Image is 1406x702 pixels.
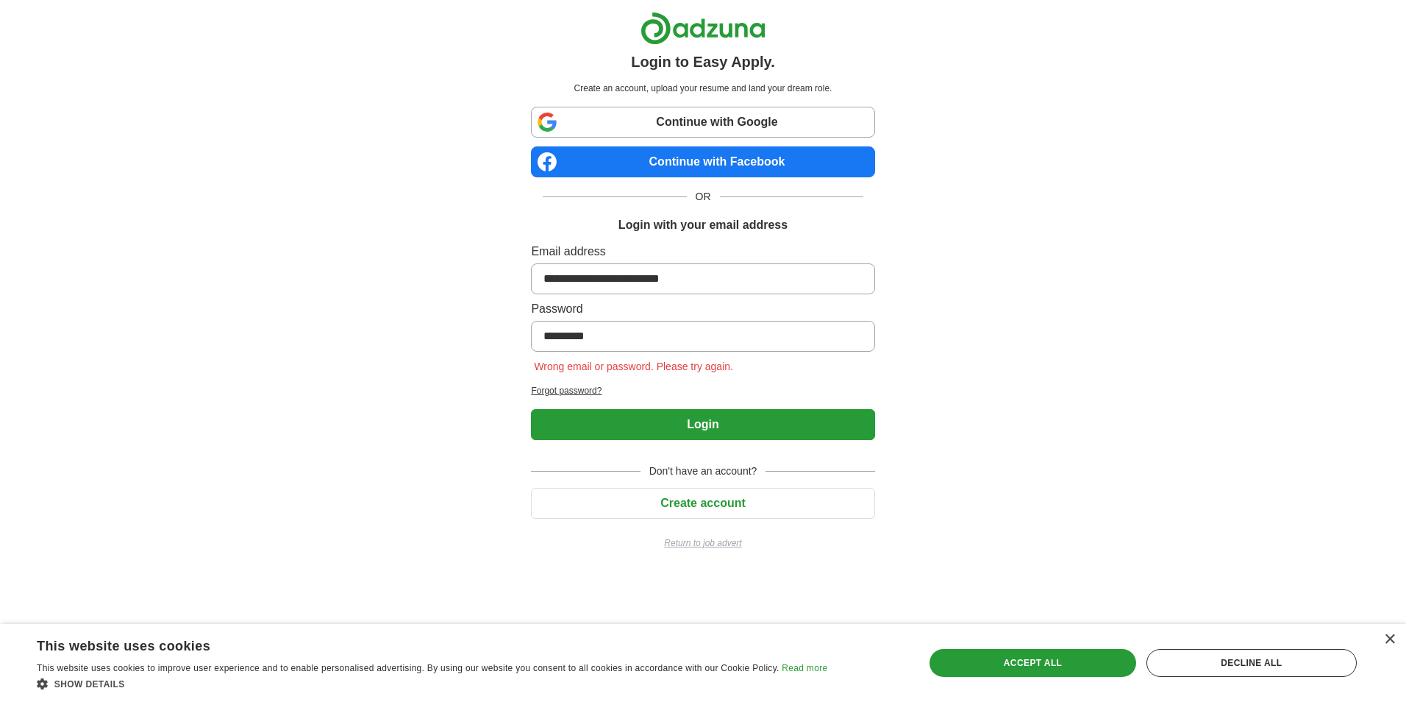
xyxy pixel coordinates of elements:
[54,679,125,689] span: Show details
[531,243,874,260] label: Email address
[531,536,874,550] a: Return to job advert
[531,361,736,372] span: Wrong email or password. Please try again.
[640,464,766,479] span: Don't have an account?
[929,649,1135,677] div: Accept all
[631,51,775,73] h1: Login to Easy Apply.
[37,663,779,673] span: This website uses cookies to improve user experience and to enable personalised advertising. By u...
[531,488,874,519] button: Create account
[531,384,874,397] a: Forgot password?
[640,12,766,45] img: Adzuna logo
[531,300,874,318] label: Password
[534,82,871,95] p: Create an account, upload your resume and land your dream role.
[531,146,874,177] a: Continue with Facebook
[37,676,827,691] div: Show details
[1146,649,1357,677] div: Decline all
[782,663,827,673] a: Read more, opens a new window
[1384,634,1395,645] div: Close
[531,409,874,440] button: Login
[531,497,874,509] a: Create account
[687,189,720,205] span: OR
[531,107,874,138] a: Continue with Google
[37,633,791,655] div: This website uses cookies
[618,216,788,234] h1: Login with your email address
